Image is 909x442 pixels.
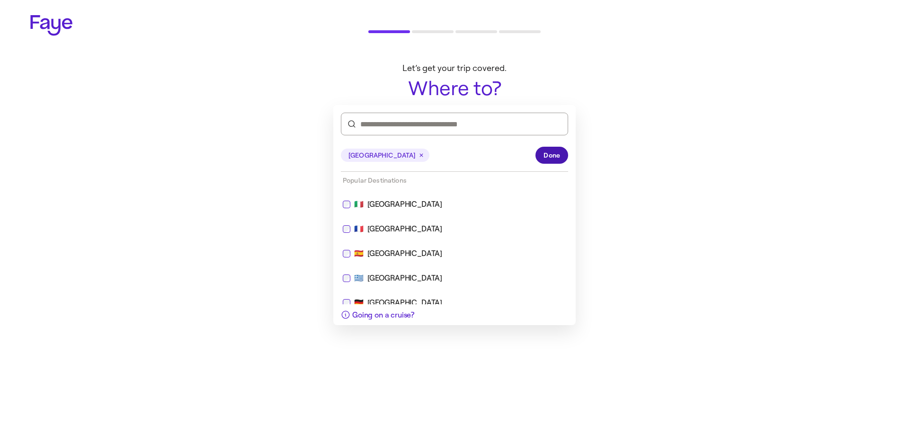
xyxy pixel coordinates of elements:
[367,297,442,309] div: [GEOGRAPHIC_DATA]
[352,310,414,319] span: Going on a cruise?
[535,147,568,164] button: Done
[367,248,442,259] div: [GEOGRAPHIC_DATA]
[544,150,560,160] span: Done
[343,297,566,309] div: 🇩🇪
[367,199,442,210] div: [GEOGRAPHIC_DATA]
[343,248,566,259] div: 🇪🇸
[333,172,576,189] div: Popular Destinations
[367,223,442,235] div: [GEOGRAPHIC_DATA]
[343,273,566,284] div: 🇬🇷
[348,150,415,160] span: [GEOGRAPHIC_DATA]
[343,223,566,235] div: 🇫🇷
[367,273,442,284] div: [GEOGRAPHIC_DATA]
[335,63,574,74] p: Let’s get your trip covered.
[343,199,566,210] div: 🇮🇹
[333,304,422,325] button: Going on a cruise?
[335,78,574,99] h1: Where to?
